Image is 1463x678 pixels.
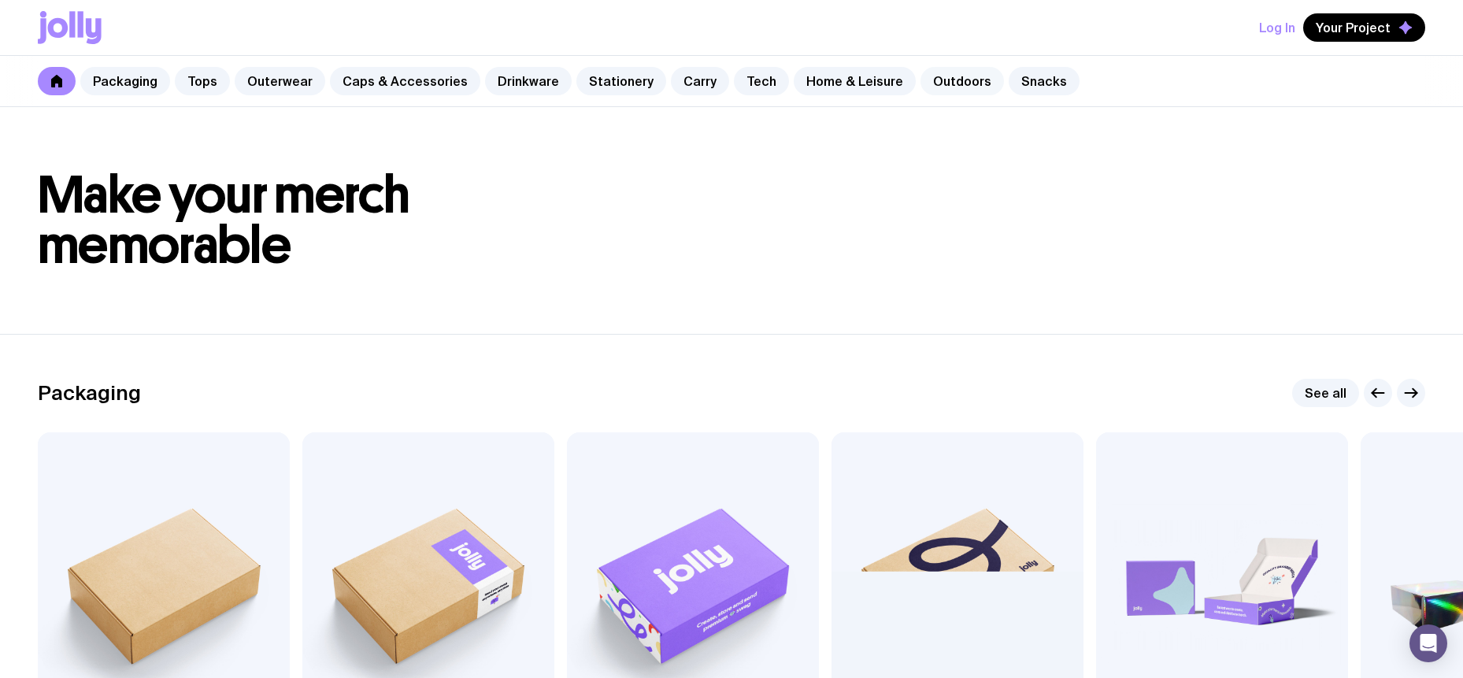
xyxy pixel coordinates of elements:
[1316,20,1391,35] span: Your Project
[485,67,572,95] a: Drinkware
[920,67,1004,95] a: Outdoors
[734,67,789,95] a: Tech
[80,67,170,95] a: Packaging
[1292,379,1359,407] a: See all
[330,67,480,95] a: Caps & Accessories
[1009,67,1080,95] a: Snacks
[175,67,230,95] a: Tops
[38,381,141,405] h2: Packaging
[1259,13,1295,42] button: Log In
[576,67,666,95] a: Stationery
[235,67,325,95] a: Outerwear
[38,164,410,276] span: Make your merch memorable
[671,67,729,95] a: Carry
[1409,624,1447,662] div: Open Intercom Messenger
[1303,13,1425,42] button: Your Project
[794,67,916,95] a: Home & Leisure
